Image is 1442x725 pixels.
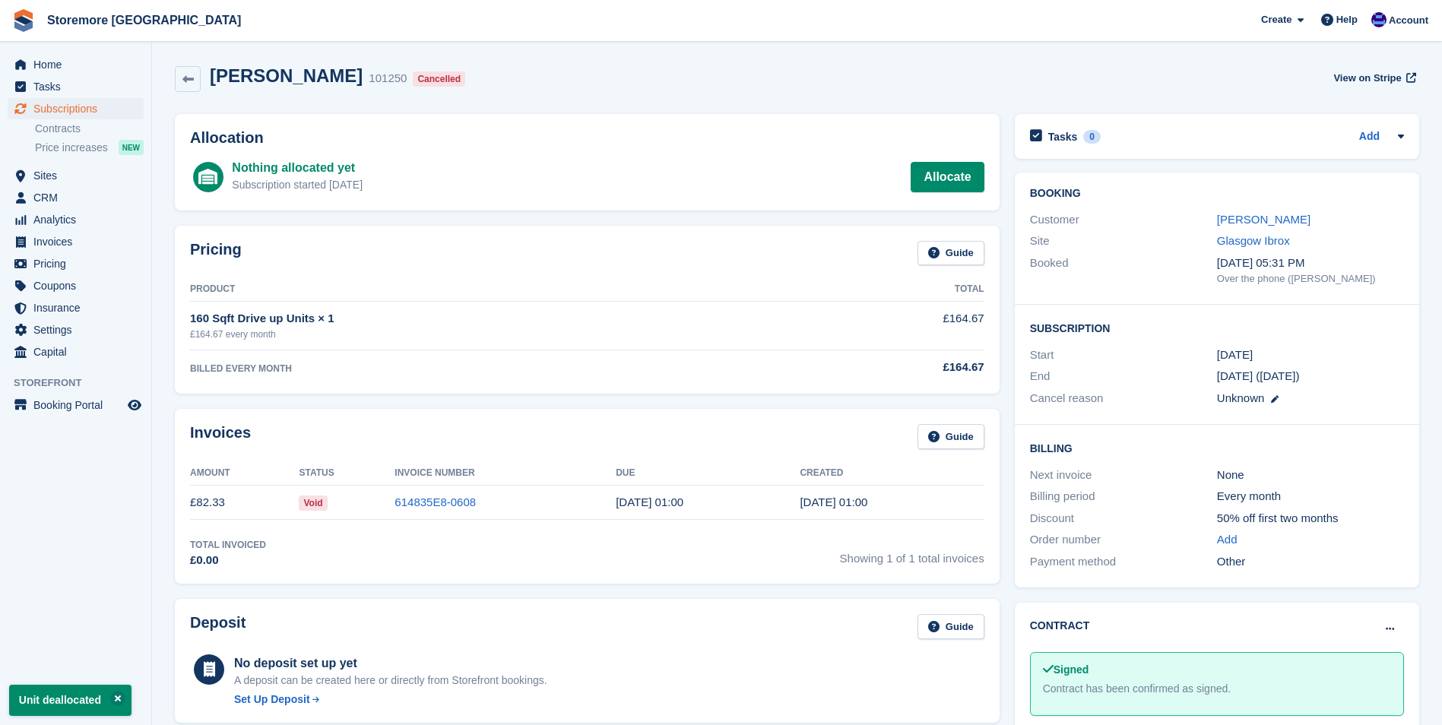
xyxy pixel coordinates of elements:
[800,461,984,486] th: Created
[8,209,144,230] a: menu
[1371,12,1387,27] img: Angela
[616,495,683,508] time: 2025-08-14 00:00:00 UTC
[35,139,144,156] a: Price increases NEW
[125,396,144,414] a: Preview store
[1030,255,1217,287] div: Booked
[8,165,144,186] a: menu
[1327,65,1419,90] a: View on Stripe
[1030,467,1217,484] div: Next invoice
[33,76,125,97] span: Tasks
[911,162,984,192] a: Allocate
[1030,188,1404,200] h2: Booking
[1217,369,1300,382] span: [DATE] ([DATE])
[1217,213,1310,226] a: [PERSON_NAME]
[8,76,144,97] a: menu
[8,319,144,340] a: menu
[33,297,125,318] span: Insurance
[190,328,807,341] div: £164.67 every month
[1217,553,1404,571] div: Other
[1336,12,1358,27] span: Help
[14,375,151,391] span: Storefront
[33,319,125,340] span: Settings
[190,538,266,552] div: Total Invoiced
[33,165,125,186] span: Sites
[8,275,144,296] a: menu
[9,685,132,716] p: Unit deallocated
[33,394,125,416] span: Booking Portal
[8,341,144,362] a: menu
[234,654,547,673] div: No deposit set up yet
[616,461,800,486] th: Due
[35,122,144,136] a: Contracts
[12,9,35,32] img: stora-icon-8386f47178a22dfd0bd8f6a31ec36ba5ce8667c1dd55bd0f319d3a0aa187defe.svg
[1030,368,1217,385] div: End
[190,486,299,520] td: £82.33
[369,70,407,87] div: 101250
[8,54,144,75] a: menu
[1217,510,1404,527] div: 50% off first two months
[234,692,547,708] a: Set Up Deposit
[8,253,144,274] a: menu
[413,71,465,87] div: Cancelled
[917,424,984,449] a: Guide
[234,692,310,708] div: Set Up Deposit
[1333,71,1401,86] span: View on Stripe
[33,54,125,75] span: Home
[1030,440,1404,455] h2: Billing
[41,8,247,33] a: Storemore [GEOGRAPHIC_DATA]
[1261,12,1291,27] span: Create
[190,424,251,449] h2: Invoices
[1030,320,1404,335] h2: Subscription
[807,277,984,302] th: Total
[800,495,867,508] time: 2025-08-13 00:00:33 UTC
[33,341,125,362] span: Capital
[1083,130,1101,144] div: 0
[1030,488,1217,505] div: Billing period
[1030,211,1217,229] div: Customer
[33,209,125,230] span: Analytics
[35,141,108,155] span: Price increases
[234,673,547,689] p: A deposit can be created here or directly from Storefront bookings.
[190,277,807,302] th: Product
[232,177,363,193] div: Subscription started [DATE]
[1030,390,1217,407] div: Cancel reason
[840,538,984,569] span: Showing 1 of 1 total invoices
[232,159,363,177] div: Nothing allocated yet
[1030,510,1217,527] div: Discount
[33,231,125,252] span: Invoices
[190,552,266,569] div: £0.00
[210,65,363,86] h2: [PERSON_NAME]
[917,241,984,266] a: Guide
[1217,467,1404,484] div: None
[1030,347,1217,364] div: Start
[190,129,984,147] h2: Allocation
[33,275,125,296] span: Coupons
[807,359,984,376] div: £164.67
[1217,347,1253,364] time: 2025-08-13 00:00:00 UTC
[8,187,144,208] a: menu
[8,98,144,119] a: menu
[8,231,144,252] a: menu
[33,98,125,119] span: Subscriptions
[1217,271,1404,287] div: Over the phone ([PERSON_NAME])
[807,302,984,350] td: £164.67
[395,461,616,486] th: Invoice Number
[119,140,144,155] div: NEW
[190,241,242,266] h2: Pricing
[1217,234,1290,247] a: Glasgow Ibrox
[1359,128,1380,146] a: Add
[1217,531,1238,549] a: Add
[1030,233,1217,250] div: Site
[1030,553,1217,571] div: Payment method
[1043,662,1391,678] div: Signed
[1030,618,1090,634] h2: Contract
[1217,255,1404,272] div: [DATE] 05:31 PM
[190,362,807,375] div: BILLED EVERY MONTH
[190,310,807,328] div: 160 Sqft Drive up Units × 1
[8,394,144,416] a: menu
[1030,531,1217,549] div: Order number
[1217,488,1404,505] div: Every month
[33,187,125,208] span: CRM
[395,495,476,508] a: 614835E8-0608
[299,461,395,486] th: Status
